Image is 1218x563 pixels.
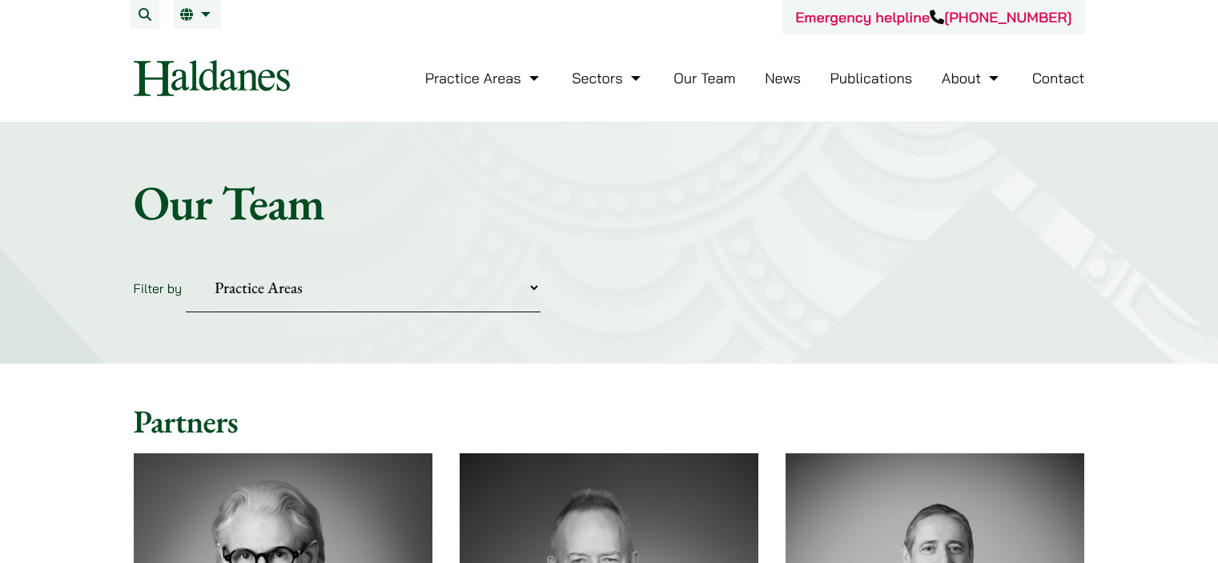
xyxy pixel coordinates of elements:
label: Filter by [134,280,183,296]
a: Emergency helpline[PHONE_NUMBER] [795,8,1071,26]
a: EN [180,8,215,21]
a: About [942,69,1003,87]
a: Practice Areas [425,69,543,87]
a: Contact [1032,69,1085,87]
a: Our Team [673,69,735,87]
a: Publications [830,69,913,87]
h1: Our Team [134,174,1085,231]
a: Sectors [572,69,644,87]
a: News [765,69,801,87]
img: Logo of Haldanes [134,60,290,96]
h2: Partners [134,402,1085,440]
